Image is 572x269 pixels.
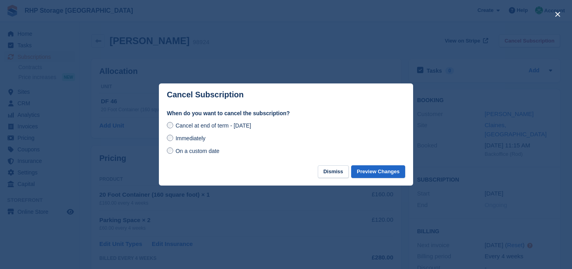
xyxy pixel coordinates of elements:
[176,135,205,141] span: Immediately
[176,148,220,154] span: On a custom date
[318,165,349,178] button: Dismiss
[351,165,405,178] button: Preview Changes
[167,90,243,99] p: Cancel Subscription
[176,122,251,129] span: Cancel at end of term - [DATE]
[167,122,173,128] input: Cancel at end of term - [DATE]
[167,147,173,154] input: On a custom date
[167,135,173,141] input: Immediately
[167,109,405,118] label: When do you want to cancel the subscription?
[551,8,564,21] button: close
